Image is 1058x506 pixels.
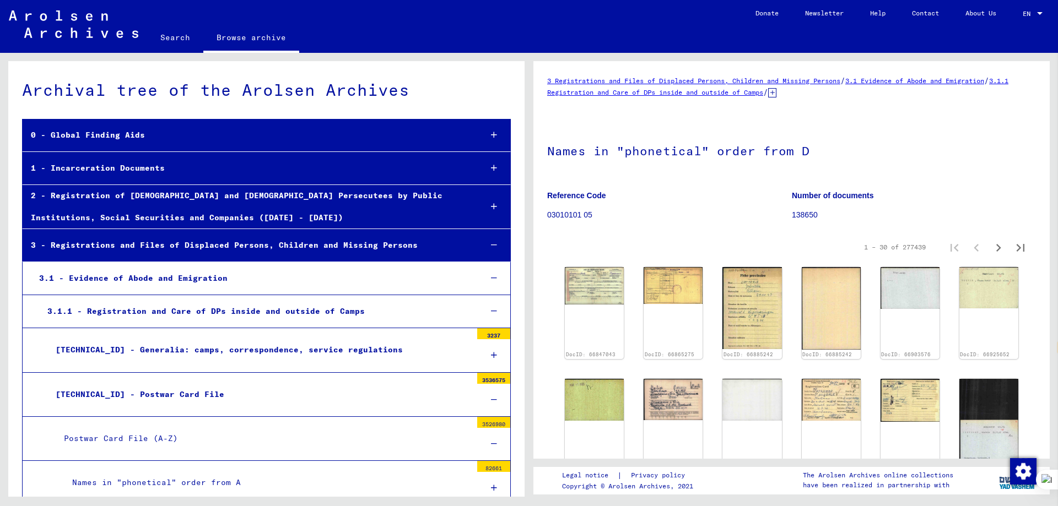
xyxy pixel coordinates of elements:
a: DocID: 66847043 [566,351,616,357]
div: Postwar Card File (A-Z) [56,428,472,449]
img: 001.jpg [644,379,703,420]
div: 0 - Global Finding Aids [23,124,473,146]
span: / [840,75,845,85]
div: 3237 [477,328,510,339]
p: have been realized in partnership with [803,480,953,490]
img: 001.jpg [959,379,1018,461]
div: [TECHNICAL_ID] - Generalia: camps, correspondence, service regulations [47,339,472,361]
div: 3.1 - Evidence of Abode and Emigration [31,268,473,289]
div: 82661 [477,461,510,472]
img: 002.jpg [644,267,703,304]
div: 1 - Incarceration Documents [23,157,473,179]
button: Last page [1010,236,1032,258]
a: DocID: 66865275 [645,351,694,357]
img: Change consent [1010,458,1037,485]
a: DocID: 66903576 [881,351,931,357]
img: 001.jpg [959,267,1018,308]
div: Names in "phonetical" order from A [64,472,472,493]
a: 3 Registrations and Files of Displaced Persons, Children and Missing Persons [547,77,840,85]
img: 002.jpg [881,379,940,421]
img: 002.jpg [722,379,781,421]
div: 3 - Registrations and Files of Displaced Persons, Children and Missing Persons [23,235,473,256]
button: First page [943,236,965,258]
img: Arolsen_neg.svg [9,10,138,38]
img: 001.jpg [802,379,861,420]
b: Reference Code [547,191,606,200]
p: 03010101 05 [547,209,791,221]
p: The Arolsen Archives online collections [803,470,953,480]
a: Legal notice [562,470,617,481]
img: yv_logo.png [997,466,1038,494]
span: / [763,87,768,97]
b: Number of documents [792,191,874,200]
span: / [984,75,989,85]
img: 002.jpg [565,379,624,421]
img: 001.jpg [722,267,781,349]
span: EN [1023,10,1035,18]
a: DocID: 66925652 [960,351,1010,357]
a: DocID: 66885242 [802,351,852,357]
a: Search [147,24,203,51]
p: 138650 [792,209,1036,221]
button: Previous page [965,236,987,258]
a: DocID: 66885242 [724,351,773,357]
div: | [562,470,698,481]
div: 3536575 [477,373,510,384]
button: Next page [987,236,1010,258]
img: 002.jpg [802,267,861,350]
div: 2 - Registration of [DEMOGRAPHIC_DATA] and [DEMOGRAPHIC_DATA] Persecutees by Public Institutions,... [23,185,473,228]
div: 3.1.1 - Registration and Care of DPs inside and outside of Camps [39,301,473,322]
p: Copyright © Arolsen Archives, 2021 [562,481,698,491]
img: 002.jpg [565,267,624,304]
div: Archival tree of the Arolsen Archives [22,78,511,102]
img: 002.jpg [881,267,940,309]
a: Browse archive [203,24,299,53]
div: 1 – 30 of 277439 [864,242,926,252]
div: 3526980 [477,417,510,428]
a: Privacy policy [622,470,698,481]
div: [TECHNICAL_ID] - Postwar Card File [47,384,472,405]
h1: Names in "phonetical" order from D [547,126,1036,174]
a: 3.1 Evidence of Abode and Emigration [845,77,984,85]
